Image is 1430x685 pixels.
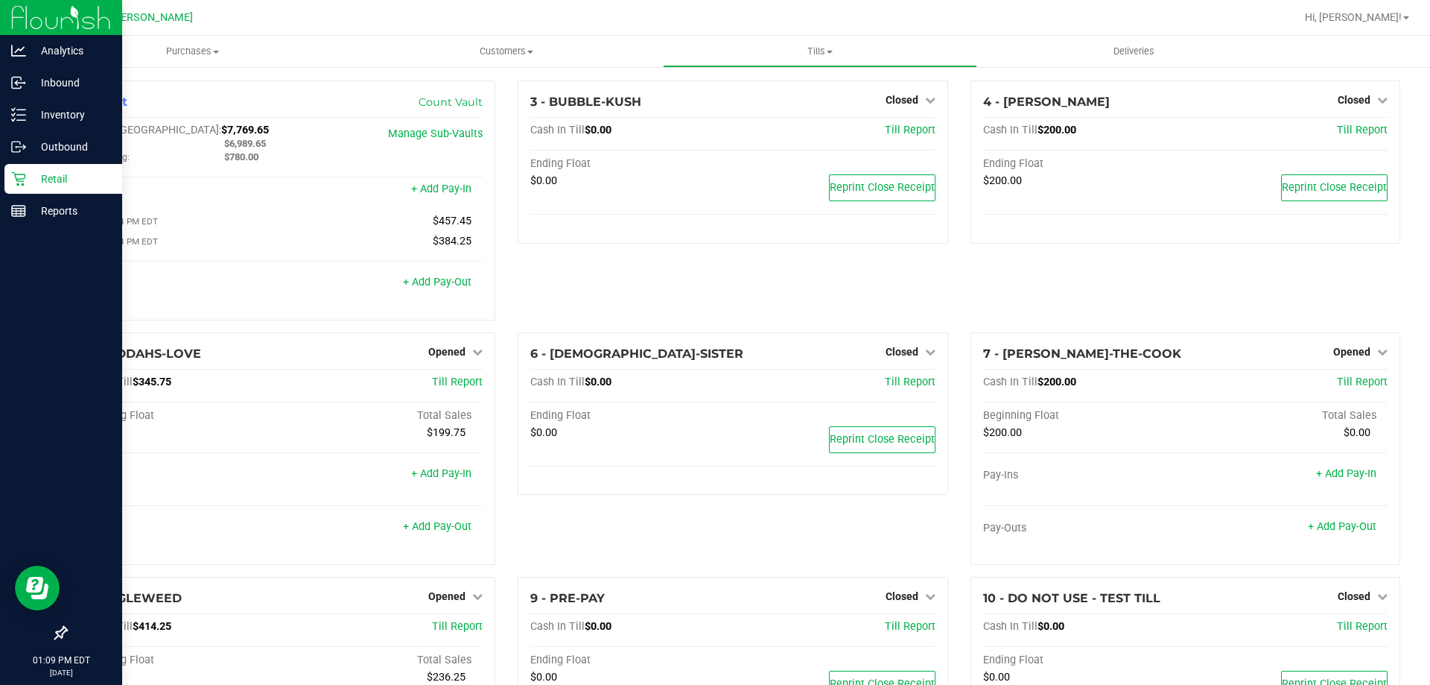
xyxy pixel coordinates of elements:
[530,347,743,361] span: 6 - [DEMOGRAPHIC_DATA]-SISTER
[403,520,471,533] a: + Add Pay-Out
[1338,94,1370,106] span: Closed
[26,106,115,124] p: Inventory
[1337,376,1388,388] a: Till Report
[428,590,465,602] span: Opened
[427,426,465,439] span: $199.75
[78,522,281,535] div: Pay-Outs
[36,36,349,67] a: Purchases
[428,346,465,358] span: Opened
[983,157,1186,171] div: Ending Float
[419,95,483,109] a: Count Vault
[983,620,1037,633] span: Cash In Till
[885,124,935,136] a: Till Report
[886,94,918,106] span: Closed
[78,591,182,605] span: 8 - BUGLEWEED
[432,376,483,388] a: Till Report
[26,42,115,60] p: Analytics
[530,174,557,187] span: $0.00
[530,409,733,423] div: Ending Float
[983,409,1186,423] div: Beginning Float
[133,376,171,388] span: $345.75
[983,376,1037,388] span: Cash In Till
[530,654,733,667] div: Ending Float
[983,654,1186,667] div: Ending Float
[1281,174,1388,201] button: Reprint Close Receipt
[111,11,193,24] span: [PERSON_NAME]
[388,127,483,140] a: Manage Sub-Vaults
[829,426,935,453] button: Reprint Close Receipt
[530,95,641,109] span: 3 - BUBBLE-KUSH
[26,138,115,156] p: Outbound
[886,590,918,602] span: Closed
[78,469,281,482] div: Pay-Ins
[1344,426,1370,439] span: $0.00
[78,277,281,291] div: Pay-Outs
[1282,181,1387,194] span: Reprint Close Receipt
[350,45,662,58] span: Customers
[983,469,1186,482] div: Pay-Ins
[977,36,1291,67] a: Deliveries
[432,620,483,633] a: Till Report
[26,74,115,92] p: Inbound
[530,157,733,171] div: Ending Float
[530,591,605,605] span: 9 - PRE-PAY
[411,183,471,195] a: + Add Pay-In
[36,45,349,58] span: Purchases
[11,107,26,122] inline-svg: Inventory
[349,36,663,67] a: Customers
[983,522,1186,535] div: Pay-Outs
[78,124,221,136] span: Cash In [GEOGRAPHIC_DATA]:
[530,124,585,136] span: Cash In Till
[281,654,483,667] div: Total Sales
[78,409,281,423] div: Beginning Float
[7,667,115,678] p: [DATE]
[885,376,935,388] a: Till Report
[585,620,611,633] span: $0.00
[530,671,557,684] span: $0.00
[15,566,60,610] iframe: Resource center
[1037,376,1076,388] span: $200.00
[7,654,115,667] p: 01:09 PM EDT
[530,426,557,439] span: $0.00
[11,171,26,186] inline-svg: Retail
[983,426,1022,439] span: $200.00
[829,174,935,201] button: Reprint Close Receipt
[664,45,976,58] span: Tills
[886,346,918,358] span: Closed
[78,184,281,198] div: Pay-Ins
[530,620,585,633] span: Cash In Till
[78,347,201,361] span: 5 - BUDDAHS-LOVE
[1037,124,1076,136] span: $200.00
[1333,346,1370,358] span: Opened
[26,202,115,220] p: Reports
[983,124,1037,136] span: Cash In Till
[830,181,935,194] span: Reprint Close Receipt
[1093,45,1175,58] span: Deliveries
[221,124,269,136] span: $7,769.65
[26,170,115,188] p: Retail
[1308,520,1376,533] a: + Add Pay-Out
[11,139,26,154] inline-svg: Outbound
[830,433,935,446] span: Reprint Close Receipt
[983,591,1160,605] span: 10 - DO NOT USE - TEST TILL
[1185,409,1388,423] div: Total Sales
[983,95,1110,109] span: 4 - [PERSON_NAME]
[1337,124,1388,136] a: Till Report
[983,174,1022,187] span: $200.00
[78,654,281,667] div: Beginning Float
[1338,590,1370,602] span: Closed
[1337,620,1388,633] a: Till Report
[1316,467,1376,480] a: + Add Pay-In
[1305,11,1402,23] span: Hi, [PERSON_NAME]!
[433,235,471,247] span: $384.25
[133,620,171,633] span: $414.25
[983,671,1010,684] span: $0.00
[11,75,26,90] inline-svg: Inbound
[224,138,266,149] span: $6,989.65
[585,376,611,388] span: $0.00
